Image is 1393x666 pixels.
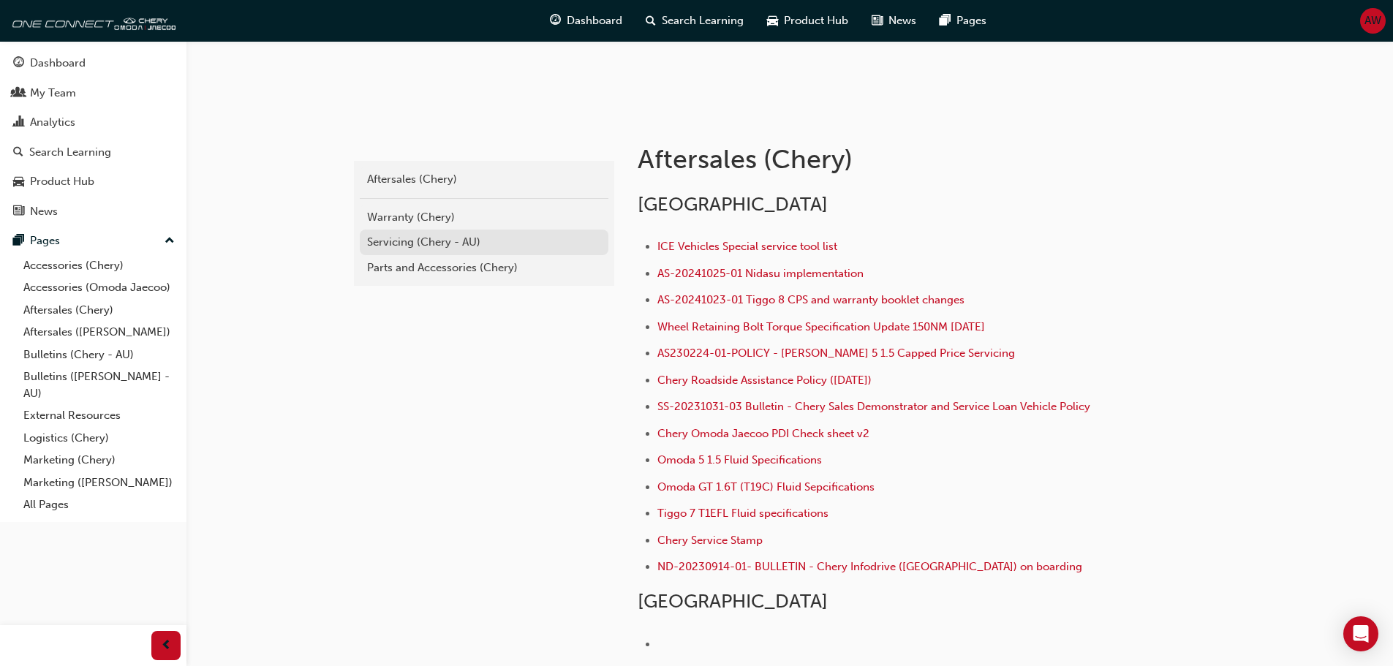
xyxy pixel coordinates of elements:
a: Aftersales (Chery) [360,167,608,192]
div: Dashboard [30,55,86,72]
span: guage-icon [550,12,561,30]
a: Wheel Retaining Bolt Torque Specification Update 150NM [DATE] [657,320,985,333]
a: SS-20231031-03 Bulletin - Chery Sales Demonstrator and Service Loan Vehicle Policy [657,400,1090,413]
button: Pages [6,227,181,254]
span: guage-icon [13,57,24,70]
a: Bulletins (Chery - AU) [18,344,181,366]
div: Open Intercom Messenger [1343,616,1378,651]
span: up-icon [165,232,175,251]
a: Search Learning [6,139,181,166]
span: people-icon [13,87,24,100]
a: AS-20241025-01 Nidasu implementation [657,267,864,280]
a: Chery Service Stamp [657,534,763,547]
span: pages-icon [13,235,24,248]
a: News [6,198,181,225]
button: AW [1360,8,1386,34]
img: oneconnect [7,6,175,35]
span: [GEOGRAPHIC_DATA] [638,590,828,613]
div: Servicing (Chery - AU) [367,234,601,251]
a: Parts and Accessories (Chery) [360,255,608,281]
a: Logistics (Chery) [18,427,181,450]
a: All Pages [18,493,181,516]
a: Servicing (Chery - AU) [360,230,608,255]
span: news-icon [872,12,883,30]
span: search-icon [13,146,23,159]
span: Dashboard [567,12,622,29]
span: news-icon [13,205,24,219]
a: car-iconProduct Hub [755,6,860,36]
a: Aftersales (Chery) [18,299,181,322]
a: Accessories (Omoda Jaecoo) [18,276,181,299]
h1: Aftersales (Chery) [638,143,1117,175]
div: Search Learning [29,144,111,161]
span: [GEOGRAPHIC_DATA] [638,193,828,216]
span: News [888,12,916,29]
a: search-iconSearch Learning [634,6,755,36]
a: Analytics [6,109,181,136]
div: My Team [30,85,76,102]
a: ICE Vehicles Special service tool list [657,240,837,253]
div: Pages [30,232,60,249]
a: Warranty (Chery) [360,205,608,230]
span: Search Learning [662,12,744,29]
a: news-iconNews [860,6,928,36]
a: Aftersales ([PERSON_NAME]) [18,321,181,344]
a: Tiggo 7 T1EFL Fluid specifications [657,507,828,520]
div: Warranty (Chery) [367,209,601,226]
a: Omoda 5 1.5 Fluid Specifications [657,453,822,466]
span: car-icon [13,175,24,189]
div: Product Hub [30,173,94,190]
span: Pages [956,12,986,29]
span: pages-icon [940,12,951,30]
a: pages-iconPages [928,6,998,36]
a: guage-iconDashboard [538,6,634,36]
div: News [30,203,58,220]
div: Analytics [30,114,75,131]
span: search-icon [646,12,656,30]
a: Dashboard [6,50,181,77]
a: Bulletins ([PERSON_NAME] - AU) [18,366,181,404]
span: Product Hub [784,12,848,29]
a: AS-20241023-01 Tiggo 8 CPS and warranty booklet changes [657,293,964,306]
a: Accessories (Chery) [18,254,181,277]
span: AW [1364,12,1381,29]
a: Product Hub [6,168,181,195]
a: My Team [6,80,181,107]
span: prev-icon [161,637,172,655]
a: Marketing ([PERSON_NAME]) [18,472,181,494]
a: Omoda GT 1.6T (T19C) Fluid Sepcifications [657,480,875,493]
div: Aftersales (Chery) [367,171,601,188]
a: Marketing (Chery) [18,449,181,472]
a: Chery Roadside Assistance Policy ([DATE]) [657,374,872,387]
a: AS230224-01-POLICY - [PERSON_NAME] 5 1.5 Capped Price Servicing [657,347,1015,360]
span: chart-icon [13,116,24,129]
span: car-icon [767,12,778,30]
div: Parts and Accessories (Chery) [367,260,601,276]
a: Chery Omoda Jaecoo PDI Check sheet v2 [657,427,869,440]
a: ND-20230914-01- BULLETIN - Chery Infodrive ([GEOGRAPHIC_DATA]) on boarding [657,560,1082,573]
button: DashboardMy TeamAnalyticsSearch LearningProduct HubNews [6,47,181,227]
a: External Resources [18,404,181,427]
